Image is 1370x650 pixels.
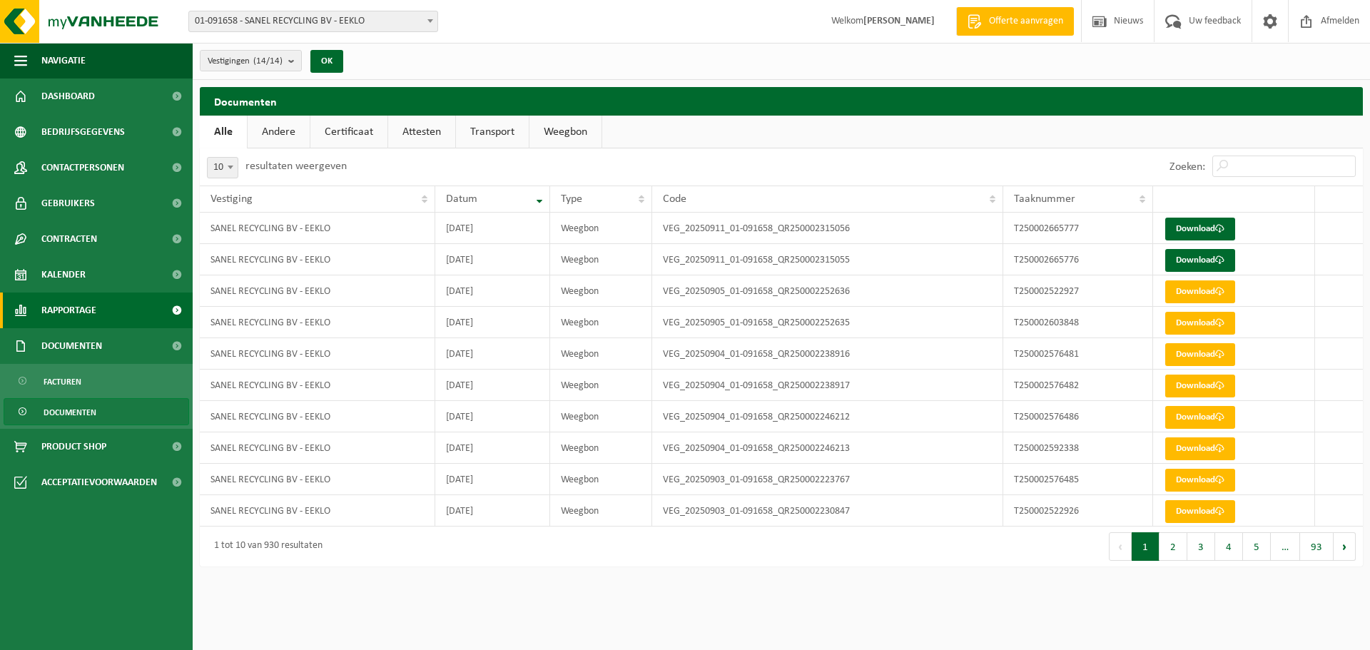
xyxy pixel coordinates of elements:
[1271,532,1300,561] span: …
[200,87,1363,115] h2: Documenten
[1300,532,1334,561] button: 93
[4,367,189,395] a: Facturen
[1165,249,1235,272] a: Download
[652,464,1003,495] td: VEG_20250903_01-091658_QR250002223767
[1169,161,1205,173] label: Zoeken:
[1187,532,1215,561] button: 3
[550,432,652,464] td: Weegbon
[550,244,652,275] td: Weegbon
[1165,406,1235,429] a: Download
[4,398,189,425] a: Documenten
[245,161,347,172] label: resultaten weergeven
[41,464,157,500] span: Acceptatievoorwaarden
[200,338,435,370] td: SANEL RECYCLING BV - EEKLO
[435,464,550,495] td: [DATE]
[550,338,652,370] td: Weegbon
[652,275,1003,307] td: VEG_20250905_01-091658_QR250002252636
[41,257,86,293] span: Kalender
[550,213,652,244] td: Weegbon
[1003,275,1153,307] td: T250002522927
[1334,532,1356,561] button: Next
[863,16,935,26] strong: [PERSON_NAME]
[550,370,652,401] td: Weegbon
[207,157,238,178] span: 10
[200,275,435,307] td: SANEL RECYCLING BV - EEKLO
[200,50,302,71] button: Vestigingen(14/14)
[652,401,1003,432] td: VEG_20250904_01-091658_QR250002246212
[435,338,550,370] td: [DATE]
[435,401,550,432] td: [DATE]
[200,213,435,244] td: SANEL RECYCLING BV - EEKLO
[200,244,435,275] td: SANEL RECYCLING BV - EEKLO
[41,43,86,78] span: Navigatie
[41,114,125,150] span: Bedrijfsgegevens
[207,534,323,559] div: 1 tot 10 van 930 resultaten
[1165,500,1235,523] a: Download
[44,399,96,426] span: Documenten
[663,193,686,205] span: Code
[1014,193,1075,205] span: Taaknummer
[1165,312,1235,335] a: Download
[1003,244,1153,275] td: T250002665776
[208,51,283,72] span: Vestigingen
[652,338,1003,370] td: VEG_20250904_01-091658_QR250002238916
[529,116,602,148] a: Weegbon
[550,401,652,432] td: Weegbon
[1165,469,1235,492] a: Download
[1003,213,1153,244] td: T250002665777
[985,14,1067,29] span: Offerte aanvragen
[435,495,550,527] td: [DATE]
[1003,495,1153,527] td: T250002522926
[1165,343,1235,366] a: Download
[200,307,435,338] td: SANEL RECYCLING BV - EEKLO
[200,495,435,527] td: SANEL RECYCLING BV - EEKLO
[652,244,1003,275] td: VEG_20250911_01-091658_QR250002315055
[956,7,1074,36] a: Offerte aanvragen
[41,221,97,257] span: Contracten
[456,116,529,148] a: Transport
[41,429,106,464] span: Product Shop
[435,213,550,244] td: [DATE]
[200,370,435,401] td: SANEL RECYCLING BV - EEKLO
[1003,401,1153,432] td: T250002576486
[1165,375,1235,397] a: Download
[550,464,652,495] td: Weegbon
[1165,280,1235,303] a: Download
[189,11,437,31] span: 01-091658 - SANEL RECYCLING BV - EEKLO
[41,293,96,328] span: Rapportage
[1003,307,1153,338] td: T250002603848
[41,78,95,114] span: Dashboard
[435,370,550,401] td: [DATE]
[1160,532,1187,561] button: 2
[652,213,1003,244] td: VEG_20250911_01-091658_QR250002315056
[435,432,550,464] td: [DATE]
[435,275,550,307] td: [DATE]
[41,328,102,364] span: Documenten
[200,464,435,495] td: SANEL RECYCLING BV - EEKLO
[1243,532,1271,561] button: 5
[253,56,283,66] count: (14/14)
[1215,532,1243,561] button: 4
[435,244,550,275] td: [DATE]
[208,158,238,178] span: 10
[248,116,310,148] a: Andere
[210,193,253,205] span: Vestiging
[435,307,550,338] td: [DATE]
[41,150,124,186] span: Contactpersonen
[388,116,455,148] a: Attesten
[550,495,652,527] td: Weegbon
[310,50,343,73] button: OK
[44,368,81,395] span: Facturen
[652,307,1003,338] td: VEG_20250905_01-091658_QR250002252635
[1003,370,1153,401] td: T250002576482
[1165,437,1235,460] a: Download
[1132,532,1160,561] button: 1
[1109,532,1132,561] button: Previous
[200,432,435,464] td: SANEL RECYCLING BV - EEKLO
[1003,464,1153,495] td: T250002576485
[446,193,477,205] span: Datum
[652,495,1003,527] td: VEG_20250903_01-091658_QR250002230847
[652,432,1003,464] td: VEG_20250904_01-091658_QR250002246213
[652,370,1003,401] td: VEG_20250904_01-091658_QR250002238917
[1003,338,1153,370] td: T250002576481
